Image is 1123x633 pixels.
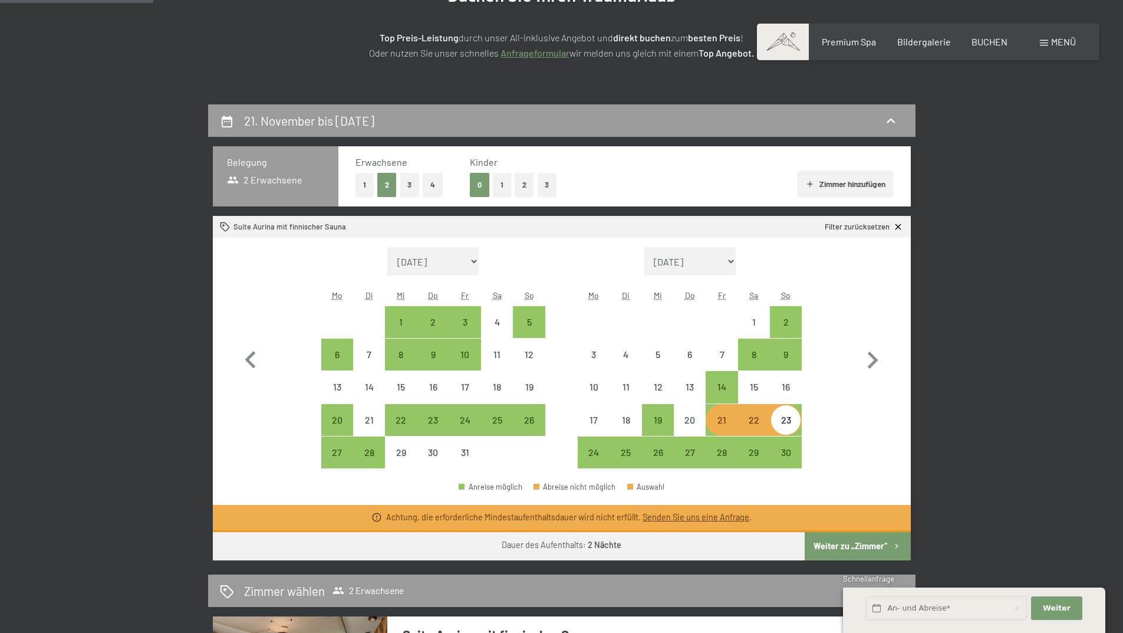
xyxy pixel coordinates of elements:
[385,371,417,403] div: Anreise nicht möglich
[738,306,770,338] div: Anreise nicht möglich
[739,448,769,477] div: 29
[611,350,641,379] div: 4
[353,339,385,370] div: Tue Oct 07 2025
[643,415,673,445] div: 19
[417,371,449,403] div: Anreise nicht möglich
[706,404,737,436] div: Anreise möglich
[822,36,876,47] a: Premium Spa
[654,290,662,300] abbr: Mittwoch
[353,371,385,403] div: Tue Oct 14 2025
[353,437,385,468] div: Tue Oct 28 2025
[538,173,557,197] button: 3
[385,404,417,436] div: Anreise möglich
[643,448,673,477] div: 26
[514,317,544,347] div: 5
[749,290,758,300] abbr: Samstag
[706,371,737,403] div: Anreise möglich
[481,339,513,370] div: Anreise nicht möglich
[354,415,384,445] div: 21
[417,339,449,370] div: Thu Oct 09 2025
[855,247,890,469] button: Nächster Monat
[707,382,736,412] div: 14
[588,540,621,550] b: 2 Nächte
[675,350,704,379] div: 6
[355,173,374,197] button: 1
[450,350,480,379] div: 10
[244,582,325,599] h2: Zimmer wählen
[417,437,449,468] div: Anreise nicht möglich
[525,290,534,300] abbr: Sonntag
[578,371,610,403] div: Anreise nicht möglich
[419,415,448,445] div: 23
[642,437,674,468] div: Wed Nov 26 2025
[513,339,545,370] div: Anreise nicht möglich
[642,371,674,403] div: Wed Nov 12 2025
[770,437,802,468] div: Sun Nov 30 2025
[578,437,610,468] div: Anreise möglich
[353,371,385,403] div: Anreise nicht möglich
[423,173,443,197] button: 4
[515,173,534,197] button: 2
[797,171,893,197] button: Zimmer hinzufügen
[770,339,802,370] div: Anreise möglich
[739,382,769,412] div: 15
[354,382,384,412] div: 14
[482,382,512,412] div: 18
[481,371,513,403] div: Sat Oct 18 2025
[386,511,752,523] div: Achtung, die erforderliche Mindestaufenthaltsdauer wird nicht erfüllt. .
[579,382,608,412] div: 10
[385,437,417,468] div: Wed Oct 29 2025
[514,350,544,379] div: 12
[450,415,480,445] div: 24
[642,404,674,436] div: Anreise möglich
[579,448,608,477] div: 24
[227,173,303,186] span: 2 Erwachsene
[450,317,480,347] div: 3
[449,404,481,436] div: Fri Oct 24 2025
[707,350,736,379] div: 7
[675,382,704,412] div: 13
[233,247,268,469] button: Vorheriger Monat
[353,437,385,468] div: Anreise möglich
[578,339,610,370] div: Anreise nicht möglich
[642,437,674,468] div: Anreise möglich
[688,32,740,43] strong: besten Preis
[707,448,736,477] div: 28
[738,339,770,370] div: Sat Nov 08 2025
[322,382,352,412] div: 13
[642,404,674,436] div: Wed Nov 19 2025
[417,404,449,436] div: Thu Oct 23 2025
[611,415,641,445] div: 18
[578,437,610,468] div: Mon Nov 24 2025
[417,339,449,370] div: Anreise möglich
[588,290,599,300] abbr: Montag
[706,339,737,370] div: Anreise nicht möglich
[533,483,616,491] div: Abreise nicht möglich
[481,306,513,338] div: Sat Oct 04 2025
[417,306,449,338] div: Anreise möglich
[481,404,513,436] div: Anreise möglich
[674,437,706,468] div: Thu Nov 27 2025
[770,404,802,436] div: Sun Nov 23 2025
[578,371,610,403] div: Mon Nov 10 2025
[514,415,544,445] div: 26
[482,317,512,347] div: 4
[674,371,706,403] div: Thu Nov 13 2025
[397,290,405,300] abbr: Mittwoch
[610,404,642,436] div: Anreise nicht möglich
[502,539,621,551] div: Dauer des Aufenthalts:
[500,47,569,58] a: Anfrageformular
[449,371,481,403] div: Anreise nicht möglich
[385,404,417,436] div: Wed Oct 22 2025
[674,339,706,370] div: Anreise nicht möglich
[610,339,642,370] div: Anreise nicht möglich
[707,415,736,445] div: 21
[417,437,449,468] div: Thu Oct 30 2025
[355,156,407,168] span: Erwachsene
[897,36,951,47] a: Bildergalerie
[770,339,802,370] div: Sun Nov 09 2025
[513,371,545,403] div: Sun Oct 19 2025
[642,339,674,370] div: Wed Nov 05 2025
